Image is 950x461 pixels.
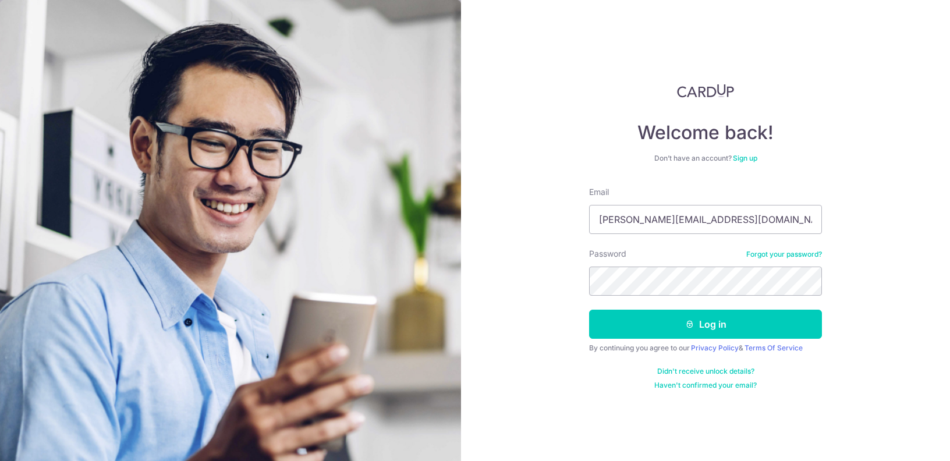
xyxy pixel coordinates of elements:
label: Password [589,248,626,260]
a: Forgot your password? [746,250,822,259]
label: Email [589,186,609,198]
h4: Welcome back! [589,121,822,144]
input: Enter your Email [589,205,822,234]
a: Privacy Policy [691,343,739,352]
a: Terms Of Service [745,343,803,352]
a: Sign up [733,154,757,162]
div: By continuing you agree to our & [589,343,822,353]
a: Haven't confirmed your email? [654,381,757,390]
img: CardUp Logo [677,84,734,98]
button: Log in [589,310,822,339]
a: Didn't receive unlock details? [657,367,754,376]
div: Don’t have an account? [589,154,822,163]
